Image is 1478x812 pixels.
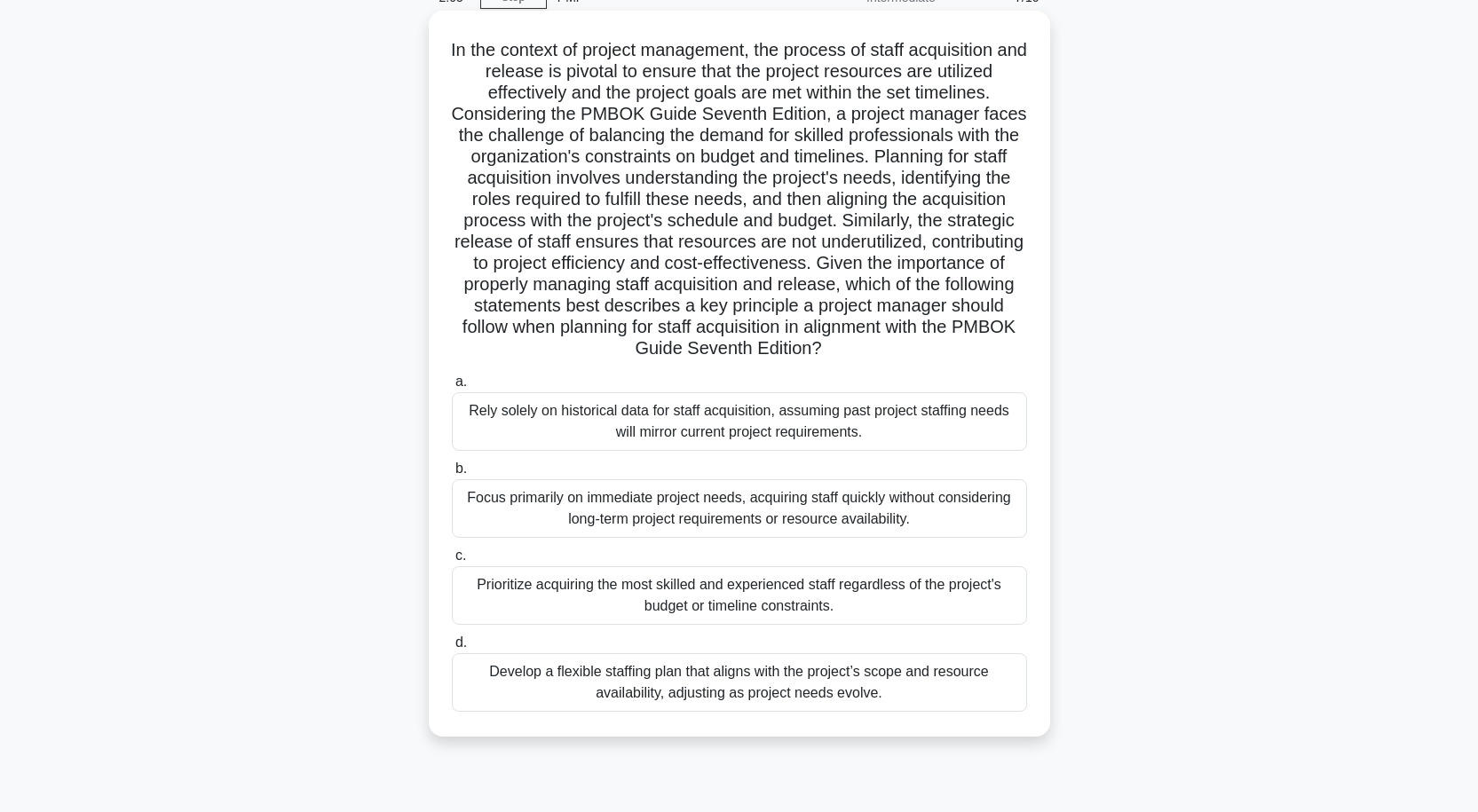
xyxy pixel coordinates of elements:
h5: In the context of project management, the process of staff acquisition and release is pivotal to ... [450,39,1029,360]
span: d. [455,635,467,650]
span: b. [455,461,467,476]
div: Focus primarily on immediate project needs, acquiring staff quickly without considering long-term... [452,479,1027,538]
div: Prioritize acquiring the most skilled and experienced staff regardless of the project's budget or... [452,566,1027,625]
span: c. [455,548,466,563]
span: a. [455,374,467,389]
div: Develop a flexible staffing plan that aligns with the project’s scope and resource availability, ... [452,653,1027,712]
div: Rely solely on historical data for staff acquisition, assuming past project staffing needs will m... [452,392,1027,451]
